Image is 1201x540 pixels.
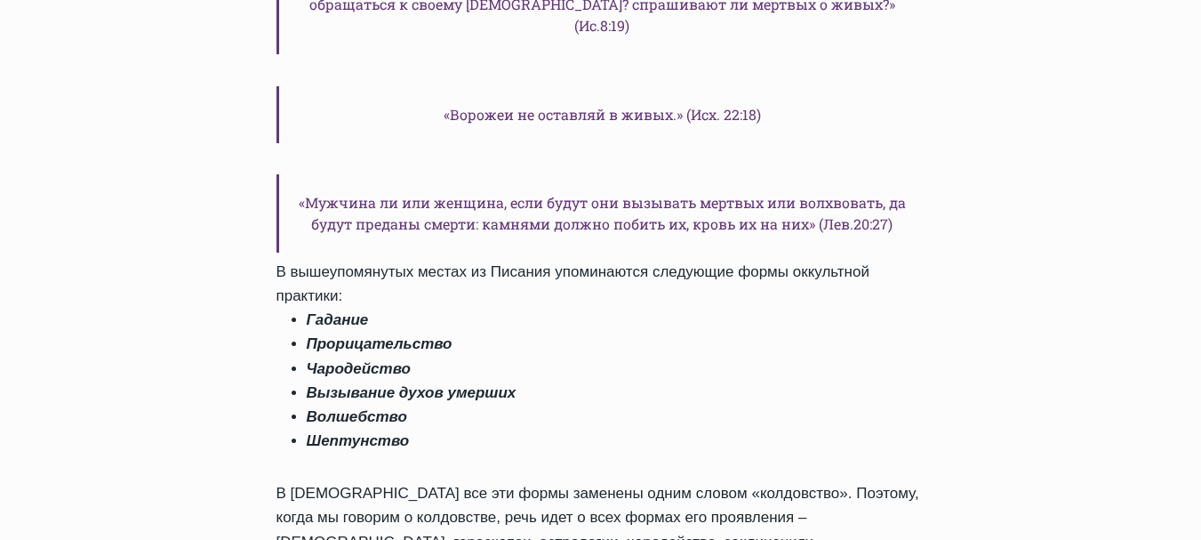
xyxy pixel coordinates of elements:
[307,384,317,401] em: В
[307,311,369,328] em: Гадание
[276,86,925,143] h6: «Ворожеи не оставляй в живых.» (Исх. 22:18)
[307,360,411,377] em: Чародейство
[307,432,410,449] em: Шептунство
[307,335,452,352] em: Прорицательство
[307,408,407,425] em: Волшебство
[317,384,395,401] em: ызывание
[276,174,925,253] h6: «Мужчина ли или женщина, если будут они вызывать мертвых или волхвовать, да будут преданы смерти:...
[399,384,516,401] em: духов умерших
